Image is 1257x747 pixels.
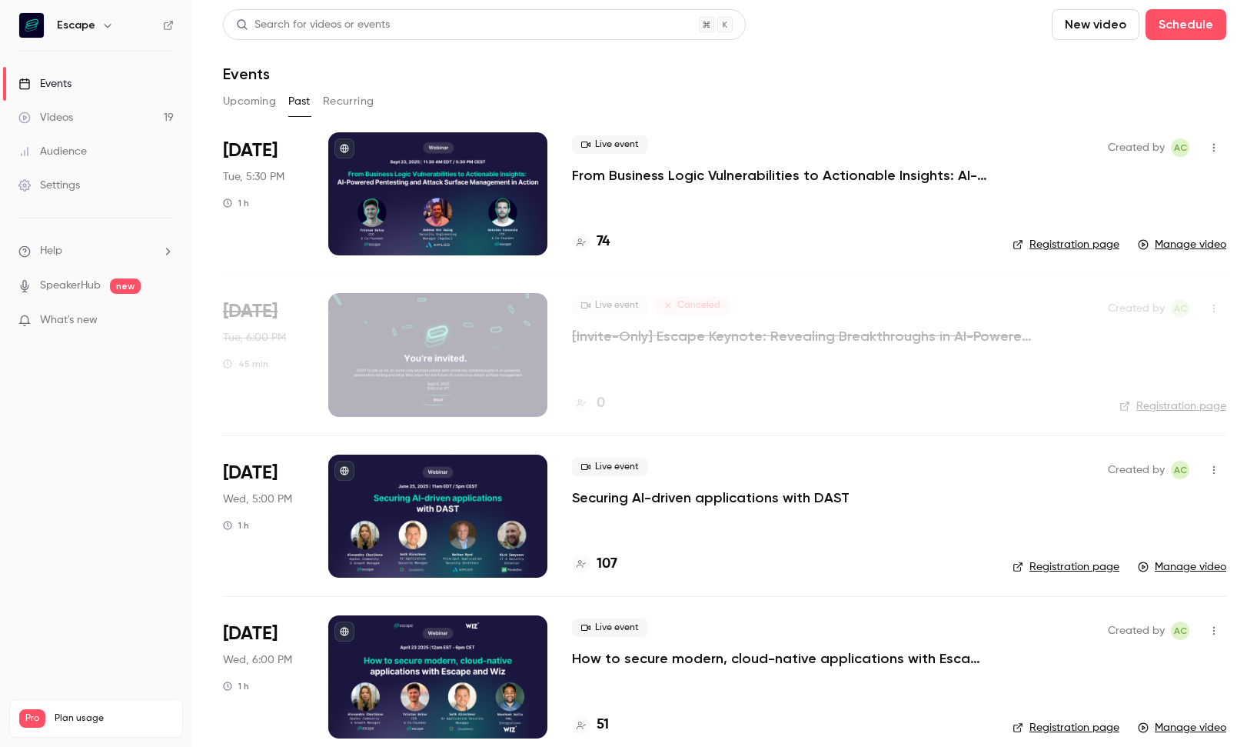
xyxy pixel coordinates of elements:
a: Manage video [1138,237,1226,252]
a: 51 [572,715,609,735]
div: Events [18,76,71,92]
span: Help [40,243,62,259]
h6: Escape [57,18,95,33]
span: Pro [19,709,45,728]
h4: 74 [597,232,610,252]
button: Upcoming [223,89,276,114]
span: AC [1174,299,1187,318]
span: AC [1174,622,1187,640]
span: [DATE] [223,299,278,324]
span: Live event [572,619,648,637]
span: Created by [1108,622,1165,640]
div: Apr 23 Wed, 6:00 PM (Europe/Paris) [223,615,304,739]
div: Jun 25 Wed, 11:00 AM (America/New York) [223,455,304,578]
h4: 107 [597,554,617,575]
button: New video [1052,9,1139,40]
span: Alexandra Charikova [1171,461,1189,479]
h4: 51 [597,715,609,735]
h4: 0 [597,393,605,414]
span: Created by [1108,299,1165,318]
a: Manage video [1138,720,1226,735]
span: [DATE] [223,461,278,485]
span: Live event [572,135,648,154]
div: 1 h [223,680,249,692]
a: 107 [572,554,617,575]
iframe: Noticeable Trigger [155,314,174,328]
a: Manage video [1138,559,1226,575]
div: Settings [18,178,80,193]
a: Registration page [1013,720,1119,735]
div: Sep 23 Tue, 5:30 PM (Europe/Amsterdam) [223,132,304,255]
a: [Invite-Only] Escape Keynote: Revealing Breakthroughs in AI-Powered Penetration Testing and the F... [572,327,1033,345]
span: What's new [40,312,98,328]
span: Alexandra Charikova [1171,299,1189,318]
div: Sep 9 Tue, 6:00 PM (Europe/Amsterdam) [223,293,304,416]
a: Securing AI-driven applications with DAST [572,489,850,507]
div: Search for videos or events [236,17,390,33]
span: AC [1174,138,1187,157]
span: Alexandra Charikova [1171,138,1189,157]
span: new [110,278,141,294]
div: 1 h [223,197,249,209]
span: Live event [572,296,648,315]
span: Wed, 6:00 PM [223,652,292,668]
span: AC [1174,461,1187,479]
div: 45 min [223,358,268,370]
a: Registration page [1013,559,1119,575]
a: 74 [572,232,610,252]
h1: Events [223,65,270,83]
div: 1 h [223,519,249,532]
span: Created by [1108,138,1165,157]
a: Registration page [1119,399,1226,414]
button: Recurring [323,89,374,114]
a: From Business Logic Vulnerabilities to Actionable Insights: AI-powered Pentesting + ASM in Action [572,166,988,185]
a: 0 [572,393,605,414]
span: [DATE] [223,138,278,163]
div: Audience [18,144,87,159]
a: SpeakerHub [40,278,101,294]
span: Live event [572,458,648,476]
span: Tue, 5:30 PM [223,169,284,185]
img: Escape [19,13,44,38]
button: Past [288,89,311,114]
span: Created by [1108,461,1165,479]
span: [DATE] [223,622,278,646]
a: How to secure modern, cloud-native applications with Escape and Wiz [572,649,988,668]
li: help-dropdown-opener [18,243,174,259]
span: Canceled [654,296,730,315]
span: Tue, 6:00 PM [223,330,286,345]
span: Alexandra Charikova [1171,622,1189,640]
span: Wed, 5:00 PM [223,492,292,507]
div: Videos [18,110,73,125]
button: Schedule [1146,9,1226,40]
span: Plan usage [55,712,173,725]
a: Registration page [1013,237,1119,252]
